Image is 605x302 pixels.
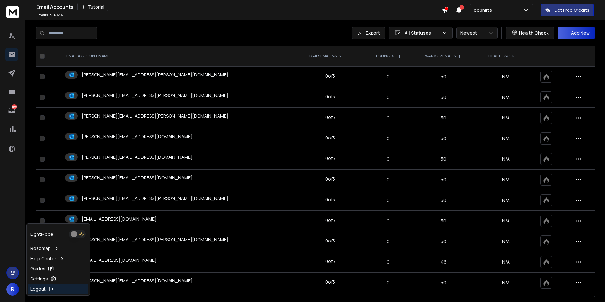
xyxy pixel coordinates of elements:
[369,280,408,286] p: 0
[82,257,157,263] p: [EMAIL_ADDRESS][DOMAIN_NAME]
[369,197,408,203] p: 0
[369,94,408,100] p: 0
[474,7,494,13] p: ooShirts
[479,218,533,224] p: N/A
[28,274,88,284] a: Settings
[352,27,385,39] button: Export
[425,54,456,59] p: WARMUP EMAILS
[12,104,17,109] p: 4697
[554,7,589,13] p: Get Free Credits
[479,156,533,162] p: N/A
[82,72,228,78] p: [PERSON_NAME][EMAIL_ADDRESS][PERSON_NAME][DOMAIN_NAME]
[369,156,408,162] p: 0
[369,135,408,142] p: 0
[77,3,108,11] button: Tutorial
[479,259,533,265] p: N/A
[325,238,335,244] div: 0 of 5
[412,252,475,273] td: 46
[6,283,19,296] button: R
[325,93,335,100] div: 0 of 5
[28,243,88,254] a: Roadmap
[82,236,228,243] p: [PERSON_NAME][EMAIL_ADDRESS][PERSON_NAME][DOMAIN_NAME]
[412,128,475,149] td: 50
[412,190,475,211] td: 50
[50,12,63,18] span: 50 / 146
[36,3,442,11] div: Email Accounts
[325,135,335,141] div: 0 of 5
[30,255,56,262] p: Help Center
[309,54,345,59] p: DAILY EMAILS SENT
[30,266,45,272] p: Guides
[479,94,533,100] p: N/A
[28,264,88,274] a: Guides
[369,177,408,183] p: 0
[82,195,228,202] p: [PERSON_NAME][EMAIL_ADDRESS][PERSON_NAME][DOMAIN_NAME]
[28,254,88,264] a: Help Center
[558,27,595,39] button: Add New
[479,238,533,245] p: N/A
[82,216,157,222] p: [EMAIL_ADDRESS][DOMAIN_NAME]
[82,92,228,99] p: [PERSON_NAME][EMAIL_ADDRESS][PERSON_NAME][DOMAIN_NAME]
[412,273,475,293] td: 50
[30,231,53,237] p: Light Mode
[325,196,335,203] div: 0 of 5
[412,87,475,108] td: 50
[325,114,335,120] div: 0 of 5
[82,175,192,181] p: [PERSON_NAME][EMAIL_ADDRESS][DOMAIN_NAME]
[82,154,192,160] p: [PERSON_NAME][EMAIL_ADDRESS][DOMAIN_NAME]
[541,4,594,16] button: Get Free Credits
[479,135,533,142] p: N/A
[325,217,335,223] div: 0 of 5
[460,5,464,10] span: 11
[412,170,475,190] td: 50
[325,176,335,182] div: 0 of 5
[369,259,408,265] p: 0
[479,74,533,80] p: N/A
[412,231,475,252] td: 50
[82,113,228,119] p: [PERSON_NAME][EMAIL_ADDRESS][PERSON_NAME][DOMAIN_NAME]
[479,280,533,286] p: N/A
[412,211,475,231] td: 50
[456,27,498,39] button: Newest
[369,115,408,121] p: 0
[488,54,517,59] p: HEALTH SCORE
[30,245,51,252] p: Roadmap
[82,278,192,284] p: [PERSON_NAME][EMAIL_ADDRESS][DOMAIN_NAME]
[5,104,18,117] a: 4697
[369,74,408,80] p: 0
[369,218,408,224] p: 0
[412,149,475,170] td: 50
[82,133,192,140] p: [PERSON_NAME][EMAIL_ADDRESS][DOMAIN_NAME]
[412,108,475,128] td: 50
[405,30,440,36] p: All Statuses
[36,13,63,18] p: Emails :
[66,54,116,59] div: EMAIL ACCOUNT NAME
[479,177,533,183] p: N/A
[30,276,48,282] p: Settings
[369,238,408,245] p: 0
[30,286,46,292] p: Logout
[325,73,335,79] div: 0 of 5
[479,197,533,203] p: N/A
[519,30,548,36] p: Health Check
[412,67,475,87] td: 50
[325,258,335,265] div: 0 of 5
[325,279,335,285] div: 0 of 5
[506,27,554,39] button: Health Check
[376,54,394,59] p: BOUNCES
[479,115,533,121] p: N/A
[325,155,335,162] div: 0 of 5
